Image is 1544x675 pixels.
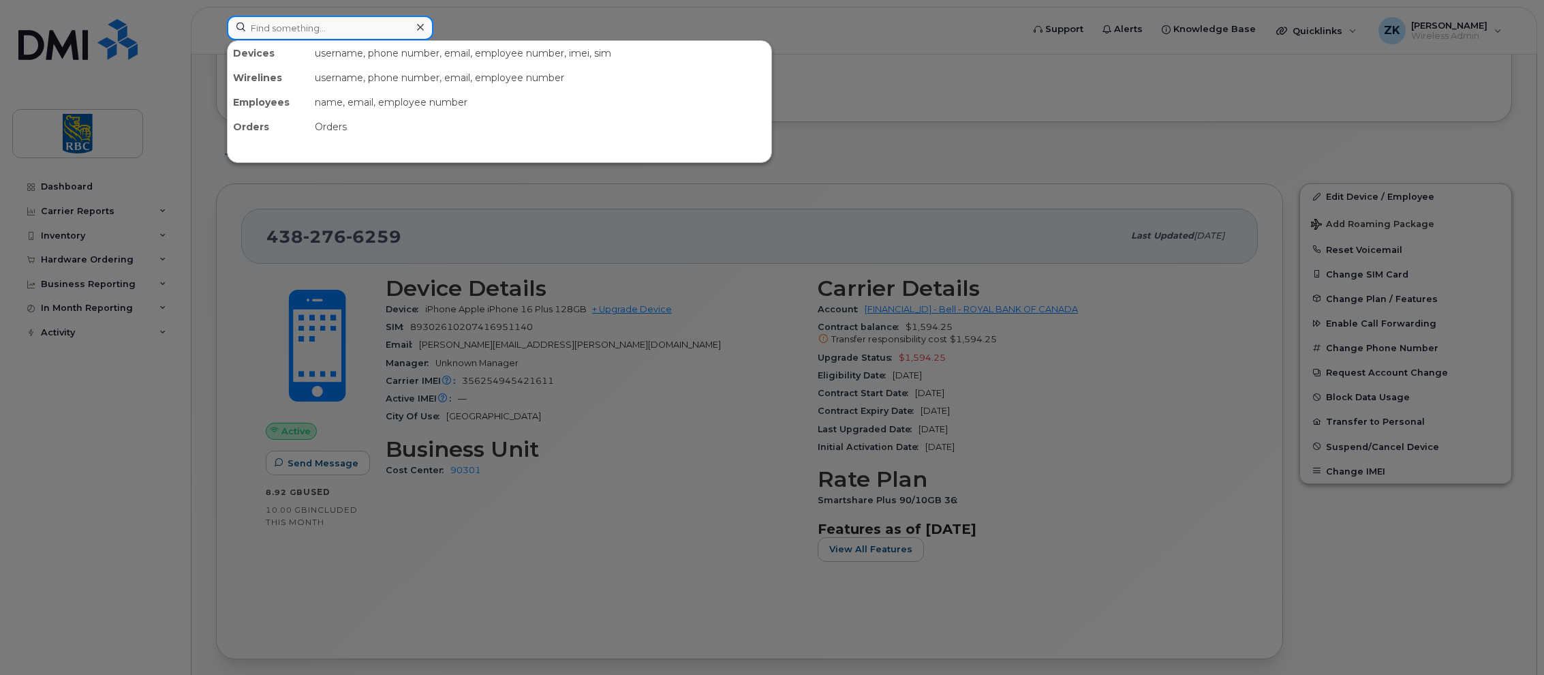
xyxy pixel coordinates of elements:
[228,65,309,90] div: Wirelines
[309,115,771,139] div: Orders
[228,41,309,65] div: Devices
[309,41,771,65] div: username, phone number, email, employee number, imei, sim
[309,65,771,90] div: username, phone number, email, employee number
[228,90,309,115] div: Employees
[227,16,433,40] input: Find something...
[309,90,771,115] div: name, email, employee number
[228,115,309,139] div: Orders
